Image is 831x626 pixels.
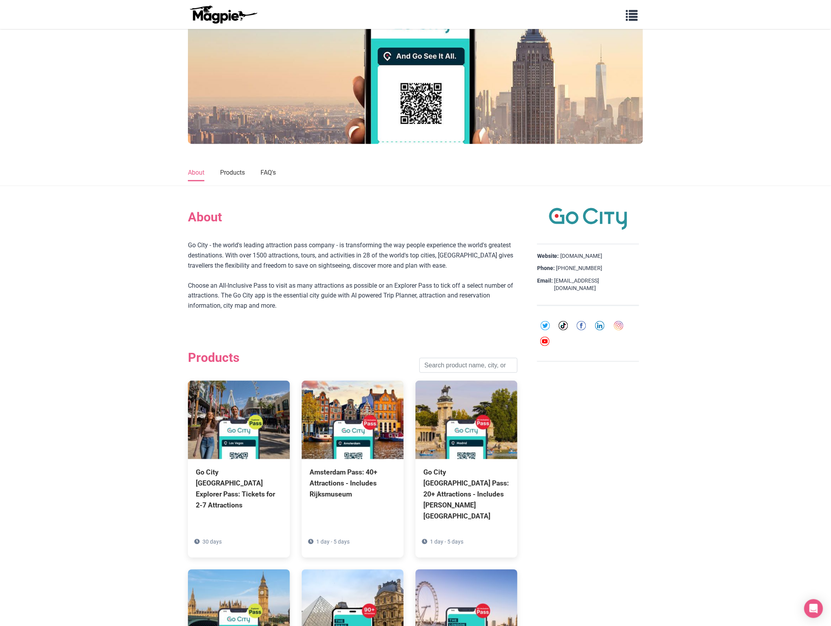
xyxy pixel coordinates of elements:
[316,539,350,545] span: 1 day - 5 days
[541,321,550,330] img: twitter-round-01-cd1e625a8cae957d25deef6d92bf4839.svg
[310,467,396,500] div: Amsterdam Pass: 40+ Attractions - Includes Rijksmuseum
[188,381,290,459] img: Go City Las Vegas Explorer Pass: Tickets for 2-7 Attractions
[537,252,559,260] strong: Website:
[419,358,518,373] input: Search product name, city, or interal id
[202,539,222,545] span: 30 days
[415,381,518,558] a: Go City [GEOGRAPHIC_DATA] Pass: 20+ Attractions - Includes [PERSON_NAME][GEOGRAPHIC_DATA] 1 day -...
[261,165,276,181] a: FAQ's
[423,467,510,522] div: Go City [GEOGRAPHIC_DATA] Pass: 20+ Attractions - Includes [PERSON_NAME][GEOGRAPHIC_DATA]
[537,265,555,272] strong: Phone:
[430,539,463,545] span: 1 day - 5 days
[188,5,259,24] img: logo-ab69f6fb50320c5b225c76a69d11143b.png
[188,210,518,224] h2: About
[302,381,404,459] img: Amsterdam Pass: 40+ Attractions - Includes Rijksmuseum
[595,321,605,330] img: linkedin-round-01-4bc9326eb20f8e88ec4be7e8773b84b7.svg
[537,277,553,285] strong: Email:
[559,321,568,330] img: tiktok-round-01-ca200c7ba8d03f2cade56905edf8567d.svg
[549,206,627,232] img: Go City logo
[561,252,603,260] a: [DOMAIN_NAME]
[804,599,823,618] div: Open Intercom Messenger
[220,165,245,181] a: Products
[540,337,550,346] img: youtube-round-01-0acef599b0341403c37127b094ecd7da.svg
[577,321,586,330] img: facebook-round-01-50ddc191f871d4ecdbe8252d2011563a.svg
[188,350,239,365] h2: Products
[196,467,282,511] div: Go City [GEOGRAPHIC_DATA] Explorer Pass: Tickets for 2-7 Attractions
[554,277,639,292] a: [EMAIL_ADDRESS][DOMAIN_NAME]
[302,381,404,535] a: Amsterdam Pass: 40+ Attractions - Includes Rijksmuseum 1 day - 5 days
[614,321,623,330] img: instagram-round-01-d873700d03cfe9216e9fb2676c2aa726.svg
[188,240,518,310] div: Go City - the world's leading attraction pass company - is transforming the way people experience...
[537,265,639,272] div: [PHONE_NUMBER]
[188,381,290,547] a: Go City [GEOGRAPHIC_DATA] Explorer Pass: Tickets for 2-7 Attractions 30 days
[415,381,518,459] img: Go City Madrid Pass: 20+ Attractions - Includes Prado Museum
[188,165,204,181] a: About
